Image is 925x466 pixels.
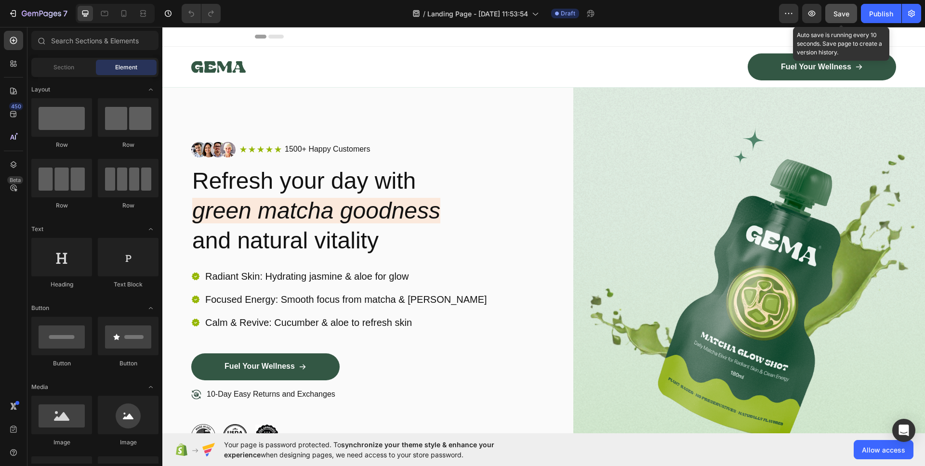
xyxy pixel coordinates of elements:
div: Heading [31,280,92,289]
p: Focused Energy: Smooth focus from matcha & [PERSON_NAME] [43,266,325,279]
img: gempages_586074110224761691-ea6c5b9a-4309-4c24-8f3b-aebcf4d7347d.png [92,397,117,421]
p: 7 [63,8,67,19]
div: Open Intercom Messenger [892,419,915,442]
button: 7 [4,4,72,23]
span: Toggle open [143,221,159,237]
div: Row [31,201,92,210]
p: Fuel Your Wellness [619,35,689,45]
div: Image [31,438,92,447]
div: Row [98,201,159,210]
div: Row [31,141,92,149]
button: Publish [861,4,901,23]
span: Layout [31,85,50,94]
div: Undo/Redo [182,4,221,23]
i: green matcha goodness [30,171,278,196]
div: Text Block [98,280,159,289]
button: Allow access [854,440,913,459]
span: Draft [561,9,575,18]
p: 1500+ Happy Customers [122,117,208,128]
span: Toggle open [143,82,159,97]
iframe: Design area [162,27,925,433]
div: Publish [869,9,893,19]
span: Button [31,304,49,312]
span: Toggle open [143,379,159,395]
div: Button [98,359,159,368]
img: gempages_586074110224761691-fe820362-aa0a-4b69-a09f-d86540f11c58.png [29,115,73,130]
p: Radiant Skin: Hydrating jasmine & aloe for glow [43,243,325,256]
img: gempages_586074110224761691-fb1c7ca4-7629-464d-98d3-a70f2c2a3f91.png [29,397,53,421]
div: Image [98,438,159,447]
button: Save [825,4,857,23]
p: 10-Day Easy Returns and Exchanges [44,362,173,373]
div: Beta [7,176,23,184]
div: 450 [9,103,23,110]
span: synchronize your theme style & enhance your experience [224,440,494,459]
h2: Refresh your day with and natural vitality [29,138,381,230]
div: Row [98,141,159,149]
img: gempages_586074110224761691-9d35478a-183b-4a4a-8997-f759096e9363.png [61,397,85,421]
span: Section [53,63,74,72]
span: Element [115,63,137,72]
a: Fuel Your Wellness [29,326,177,353]
p: Calm & Revive: Cucumber & aloe to refresh skin [43,289,325,302]
span: Save [833,10,849,18]
div: Button [31,359,92,368]
span: Media [31,383,48,391]
span: Your page is password protected. To when designing pages, we need access to your store password. [224,440,532,460]
p: Fuel Your Wellness [62,335,132,345]
span: Landing Page - [DATE] 11:53:54 [427,9,528,19]
span: Allow access [862,445,905,455]
span: Toggle open [143,300,159,316]
span: / [423,9,425,19]
input: Search Sections & Elements [31,31,159,50]
span: Text [31,225,43,233]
